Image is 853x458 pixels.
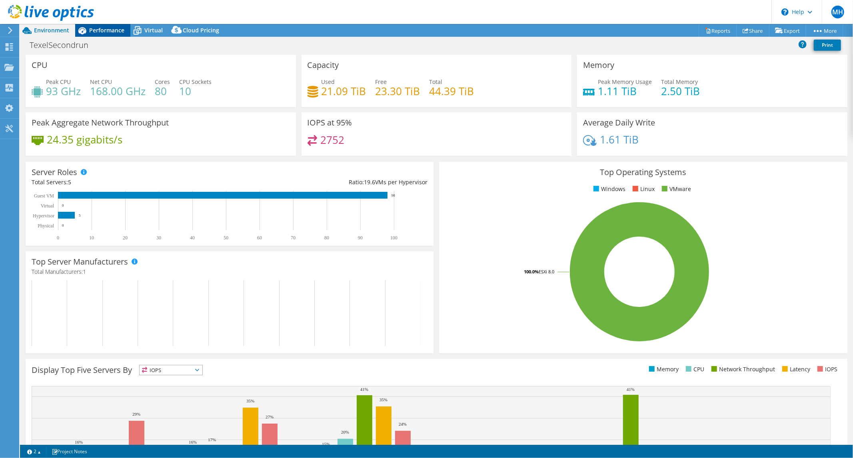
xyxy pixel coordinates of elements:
a: Share [737,24,769,37]
text: 5 [79,213,81,217]
svg: \n [781,8,789,16]
h3: Memory [583,61,614,70]
span: Peak Memory Usage [598,78,652,86]
text: 27% [266,414,274,419]
text: 80 [324,235,329,241]
h4: 2752 [320,135,344,144]
a: Reports [699,24,737,37]
h4: 21.09 TiB [322,87,366,96]
span: Free [376,78,387,86]
text: 0 [62,223,64,227]
text: 24% [399,422,407,426]
li: Network Throughput [709,365,775,374]
h4: Total Manufacturers: [32,267,427,276]
li: VMware [660,185,691,193]
span: Peak CPU [46,78,71,86]
a: 2 [22,446,46,456]
text: Physical [38,223,54,229]
span: Virtual [144,26,163,34]
text: 41% [360,387,368,392]
text: Virtual [41,203,54,209]
span: CPU Sockets [179,78,212,86]
text: Guest VM [34,193,54,199]
li: Windows [591,185,625,193]
li: IOPS [815,365,837,374]
div: Ratio: VMs per Hypervisor [230,178,427,187]
text: 100 [390,235,398,241]
span: Used [322,78,335,86]
span: 1 [83,268,86,275]
h4: 80 [155,87,170,96]
text: 15% [322,442,330,446]
h4: 44.39 TiB [429,87,474,96]
h1: TexelSecondrun [26,41,101,50]
h4: 1.61 TiB [600,135,639,144]
h4: 10 [179,87,212,96]
span: MH [831,6,844,18]
h4: 23.30 TiB [376,87,420,96]
span: Net CPU [90,78,112,86]
a: Print [814,40,841,51]
div: Total Servers: [32,178,230,187]
text: 60 [257,235,262,241]
span: 5 [68,178,71,186]
text: 16% [75,440,83,444]
h3: Average Daily Write [583,118,655,127]
text: 35% [380,397,388,402]
h3: Top Operating Systems [445,168,841,177]
span: Environment [34,26,69,34]
a: Export [769,24,806,37]
tspan: ESXi 8.0 [539,269,554,275]
span: Cloud Pricing [183,26,219,34]
text: Hypervisor [33,213,54,219]
h4: 93 GHz [46,87,81,96]
text: 90 [358,235,363,241]
li: Latency [780,365,810,374]
h3: IOPS at 95% [308,118,352,127]
text: 10 [89,235,94,241]
span: Performance [89,26,124,34]
text: 41% [627,387,635,392]
h4: 168.00 GHz [90,87,146,96]
a: More [806,24,843,37]
span: IOPS [140,365,202,375]
li: Memory [647,365,679,374]
text: 50 [224,235,228,241]
text: 0 [57,235,59,241]
h3: Server Roles [32,168,77,177]
a: Project Notes [46,446,93,456]
span: Total Memory [661,78,698,86]
text: 16% [189,440,197,444]
text: 30 [156,235,161,241]
text: 98 [392,193,396,197]
li: Linux [631,185,655,193]
span: Cores [155,78,170,86]
h4: 1.11 TiB [598,87,652,96]
h3: Peak Aggregate Network Throughput [32,118,169,127]
span: 19.6 [364,178,375,186]
text: 35% [246,398,254,403]
h3: Top Server Manufacturers [32,257,128,266]
li: CPU [684,365,704,374]
span: Total [429,78,443,86]
text: 20% [341,430,349,434]
text: 70 [291,235,296,241]
text: 0 [62,203,64,207]
text: 40 [190,235,195,241]
text: 17% [208,437,216,442]
text: 29% [132,412,140,416]
h3: Capacity [308,61,339,70]
h4: 24.35 gigabits/s [47,135,122,144]
h3: CPU [32,61,48,70]
h4: 2.50 TiB [661,87,700,96]
text: 20 [123,235,128,241]
tspan: 100.0% [524,269,539,275]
